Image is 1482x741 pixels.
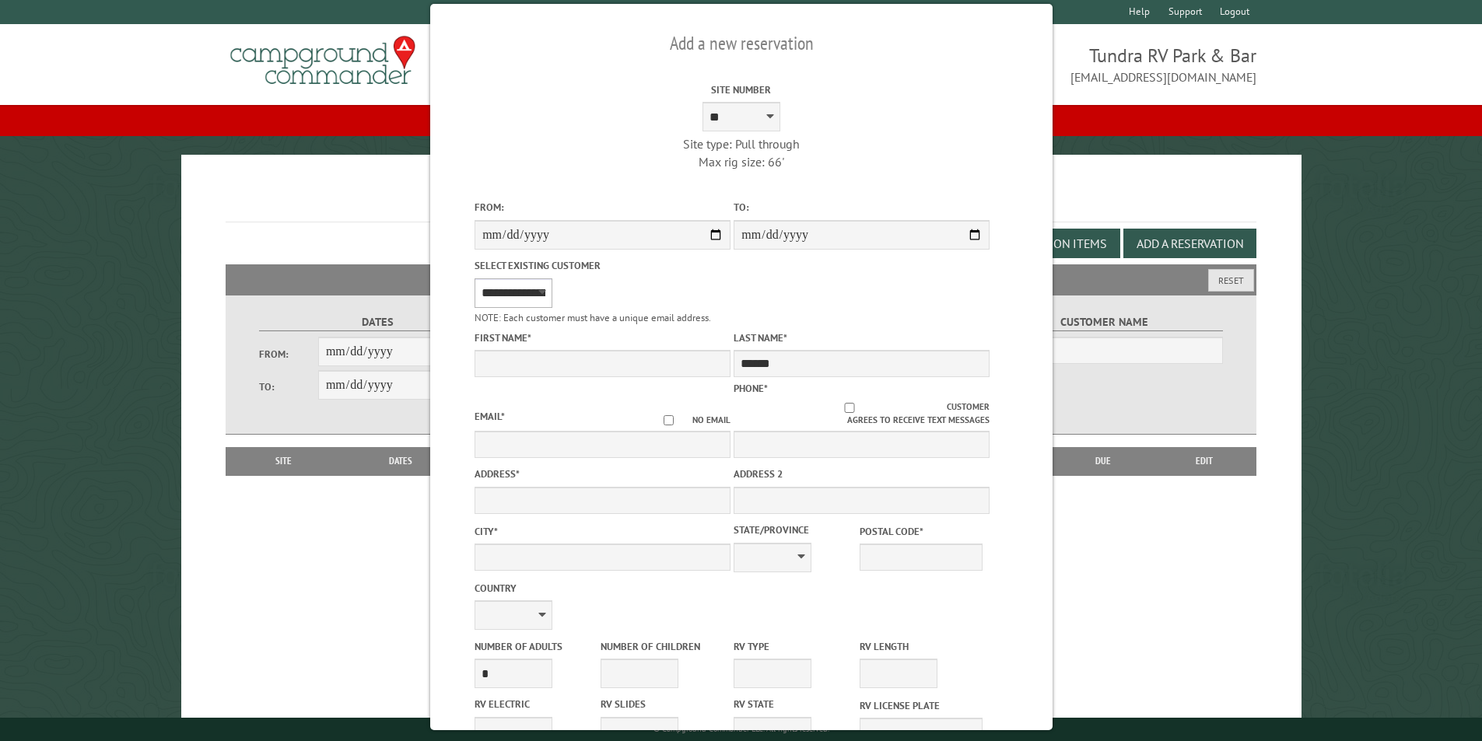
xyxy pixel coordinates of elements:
label: RV Type [734,639,857,654]
label: Postal Code [860,524,983,539]
th: Site [233,447,335,475]
h2: Filters [226,264,1257,294]
label: RV State [734,697,857,711]
label: Address 2 [734,467,990,481]
small: © Campground Commander LLC. All rights reserved. [653,724,829,734]
label: Customer Name [986,313,1223,331]
label: Number of Children [601,639,723,654]
label: Select existing customer [475,258,730,273]
button: Reset [1208,269,1254,292]
label: No email [645,414,730,427]
label: To: [259,379,318,394]
label: State/Province [734,523,857,537]
label: Dates [259,313,496,331]
label: Country [475,581,730,596]
input: No email [645,415,692,425]
th: Dates [335,447,468,475]
label: RV Slides [601,697,723,711]
button: Edit Add-on Items [986,229,1120,258]
label: Number of Adults [475,639,597,654]
label: From: [259,347,318,362]
div: Max rig size: 66' [613,153,869,170]
label: RV Length [860,639,983,654]
h1: Reservations [226,180,1257,222]
label: Customer agrees to receive text messages [734,400,990,427]
input: Customer agrees to receive text messages [752,403,947,413]
label: Address [475,467,730,481]
label: RV Electric [475,697,597,711]
label: Site Number [613,82,869,97]
label: First Name [475,330,730,345]
label: To: [734,200,990,215]
th: Due [1054,447,1152,475]
button: Add a Reservation [1123,229,1256,258]
label: Phone [734,382,768,395]
label: City [475,524,730,539]
h2: Add a new reservation [475,29,1008,58]
label: From: [475,200,730,215]
img: Campground Commander [226,30,420,91]
label: RV License Plate [860,698,983,713]
label: Email [475,410,505,423]
small: NOTE: Each customer must have a unique email address. [475,311,711,324]
div: Site type: Pull through [613,135,869,152]
label: Last Name [734,330,990,345]
th: Edit [1152,447,1257,475]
